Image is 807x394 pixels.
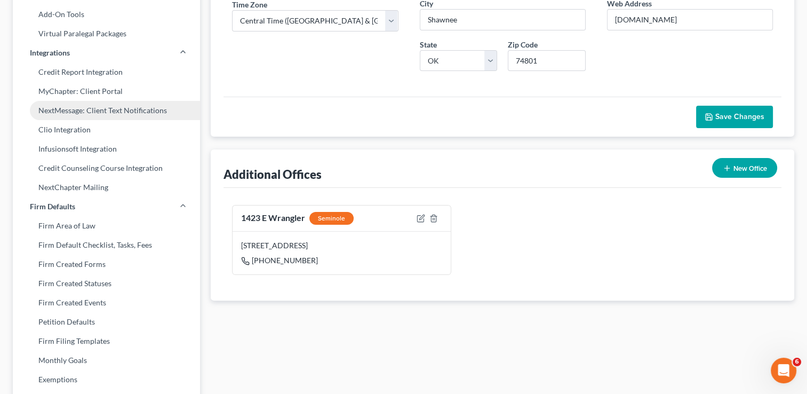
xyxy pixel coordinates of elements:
a: Clio Integration [13,120,200,139]
a: Firm Defaults [13,197,200,216]
input: XXXXX [508,50,586,72]
div: Additional Offices [223,167,322,182]
a: Exemptions [13,370,200,389]
a: Firm Filing Templates [13,332,200,351]
a: Firm Default Checklist, Tasks, Fees [13,235,200,255]
label: State [420,39,437,50]
a: Monthly Goals [13,351,200,370]
div: 1423 E Wrangler [241,212,354,225]
div: Seminole [309,212,354,225]
span: 6 [793,358,801,366]
iframe: Intercom live chat [771,358,796,383]
input: Enter web address.... [608,10,772,30]
input: Enter city... [420,10,585,30]
a: Credit Counseling Course Integration [13,159,200,178]
a: NextChapter Mailing [13,178,200,197]
a: MyChapter: Client Portal [13,82,200,101]
span: Integrations [30,48,70,58]
a: Firm Created Statuses [13,274,200,293]
button: Save Changes [696,106,773,128]
a: Credit Report Integration [13,62,200,82]
a: Add-On Tools [13,5,200,24]
span: Save Changes [715,112,764,121]
a: Petition Defaults [13,312,200,332]
a: Virtual Paralegal Packages [13,24,200,43]
span: [PHONE_NUMBER] [252,256,318,265]
a: Integrations [13,43,200,62]
a: NextMessage: Client Text Notifications [13,101,200,120]
span: Firm Defaults [30,201,75,212]
label: Zip Code [508,39,538,50]
a: Firm Created Forms [13,255,200,274]
button: New Office [712,158,777,178]
a: Firm Created Events [13,293,200,312]
a: Infusionsoft Integration [13,139,200,159]
div: [STREET_ADDRESS] [241,240,442,251]
a: Firm Area of Law [13,216,200,235]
